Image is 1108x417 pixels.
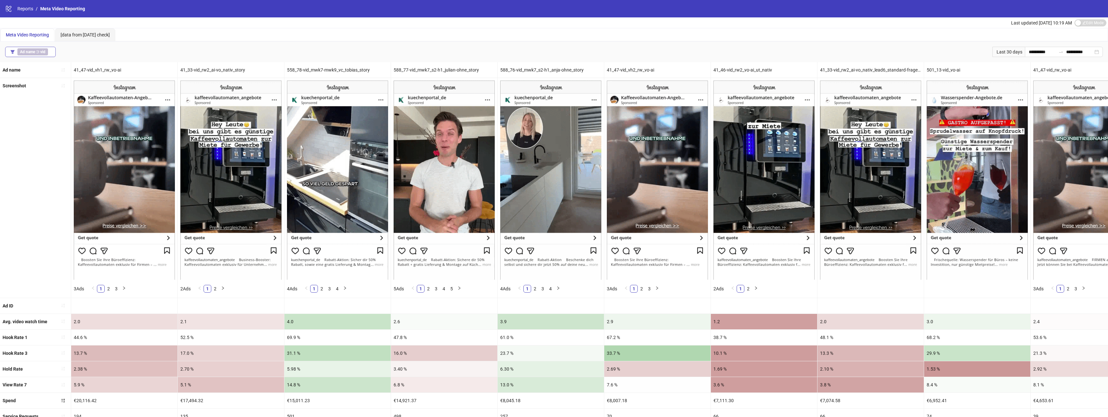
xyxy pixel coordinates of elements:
span: sort-descending [61,398,65,403]
li: 2 [531,285,539,293]
img: Screenshot 120227423168850498 [180,81,282,279]
b: vid [40,50,45,54]
button: right [752,285,760,293]
li: Next Page [341,285,349,293]
li: Next Page [219,285,227,293]
div: 2.38 % [71,361,177,377]
button: right [219,285,227,293]
div: 2.0 [71,314,177,329]
a: 2 [212,285,219,292]
button: left [1049,285,1056,293]
a: 1 [204,285,211,292]
div: 7.6 % [604,377,711,393]
span: right [457,286,461,290]
div: €20,116.42 [71,393,177,408]
span: right [754,286,758,290]
li: Next Page [455,285,463,293]
li: 1 [97,285,105,293]
span: sort-ascending [61,319,65,324]
img: Screenshot 6903829701661 [394,81,495,279]
li: 2 [1064,285,1072,293]
a: 3 [1072,285,1079,292]
span: left [624,286,628,290]
li: 2 [318,285,326,293]
button: left [516,285,523,293]
div: 13.7 % [71,345,177,361]
div: 2.6 [391,314,497,329]
a: 1 [97,285,104,292]
div: 10.1 % [711,345,817,361]
div: 16.0 % [391,345,497,361]
button: Ad name ∋ vid [5,47,56,57]
button: left [729,285,737,293]
li: 4 [333,285,341,293]
b: View Rate 7 [3,382,27,387]
div: 2.69 % [604,361,711,377]
div: 5.98 % [284,361,391,377]
img: Screenshot 6903829703261 [500,81,601,279]
a: 4 [440,285,447,292]
li: Next Page [653,285,661,293]
span: right [122,286,126,290]
span: swap-right [1058,49,1064,54]
span: left [518,286,521,290]
button: right [653,285,661,293]
a: 1 [417,285,424,292]
span: Meta Video Reporting [6,32,49,37]
div: 1.69 % [711,361,817,377]
span: 2 Ads [180,286,191,291]
a: 1 [524,285,531,292]
div: 13.3 % [817,345,924,361]
span: sort-ascending [61,351,65,355]
div: 68.2 % [924,330,1030,345]
b: Hook Rate 3 [3,351,27,356]
a: 1 [630,285,637,292]
a: Reports [16,5,34,12]
a: 2 [425,285,432,292]
li: Next Page [1080,285,1087,293]
button: left [196,285,204,293]
span: 4 Ads [287,286,297,291]
div: 5.9 % [71,377,177,393]
a: 2 [318,285,325,292]
img: Screenshot 6976602925820 [607,81,708,279]
div: 558_78-vid_mwk7-mwk9_vc_tobias_story [284,62,391,78]
div: 61.0 % [498,330,604,345]
span: 3 Ads [607,286,617,291]
div: 2.9 [604,314,711,329]
div: 52.5 % [178,330,284,345]
div: 14.8 % [284,377,391,393]
div: 4.0 [284,314,391,329]
span: Last updated [DATE] 10:19 AM [1011,20,1072,25]
b: Avg. video watch time [3,319,47,324]
button: left [409,285,417,293]
a: 3 [539,285,546,292]
span: to [1058,49,1064,54]
li: Previous Page [1049,285,1056,293]
a: 2 [1065,285,1072,292]
button: right [120,285,128,293]
div: 588_76-vid_mwk7_s2-h1_anja-ohne_story [498,62,604,78]
a: 5 [448,285,455,292]
div: €14,921.37 [391,393,497,408]
button: left [89,285,97,293]
span: sort-ascending [61,303,65,308]
b: Spend [3,398,16,403]
span: 3 Ads [74,286,84,291]
span: [data from [DATE] check] [61,32,110,37]
a: 3 [433,285,440,292]
a: 3 [326,285,333,292]
a: 2 [638,285,645,292]
button: left [622,285,630,293]
button: right [455,285,463,293]
li: 1 [310,285,318,293]
span: left [1051,286,1055,290]
b: Ad name [3,67,21,73]
li: Previous Page [409,285,417,293]
button: right [554,285,562,293]
a: 1 [1057,285,1064,292]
